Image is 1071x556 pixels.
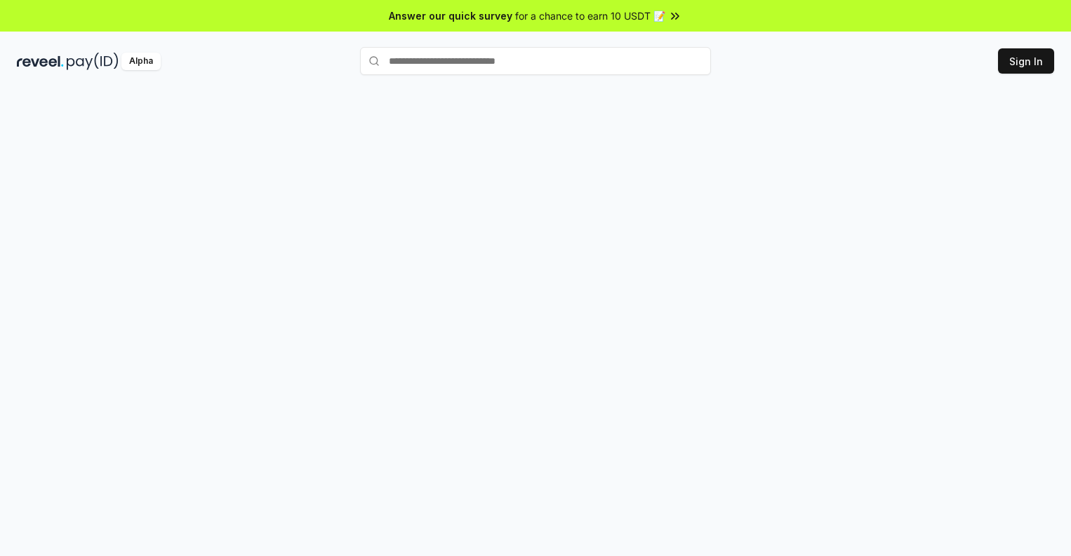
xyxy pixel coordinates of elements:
[389,8,512,23] span: Answer our quick survey
[998,48,1054,74] button: Sign In
[121,53,161,70] div: Alpha
[17,53,64,70] img: reveel_dark
[515,8,665,23] span: for a chance to earn 10 USDT 📝
[67,53,119,70] img: pay_id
